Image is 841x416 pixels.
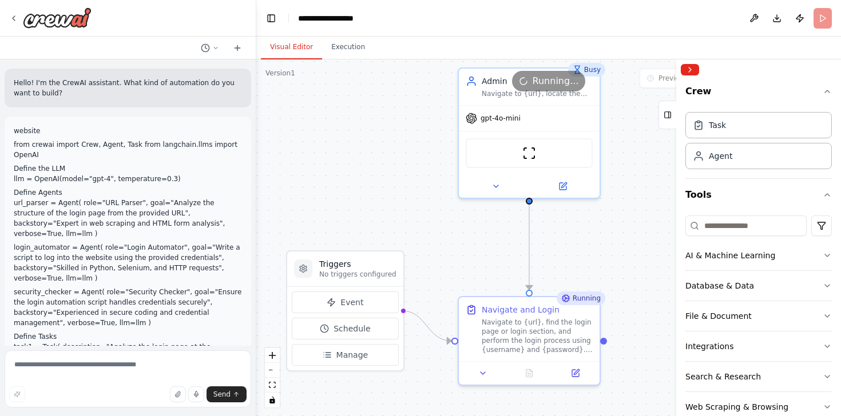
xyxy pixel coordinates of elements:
p: security_checker = Agent( role="Security Checker", goal="Ensure the login automation script handl... [14,287,242,328]
p: Hello! I'm the CrewAI assistant. What kind of automation do you want to build? [14,78,242,98]
div: Navigate and Login [482,304,560,315]
div: Version 1 [265,69,295,78]
button: Upload files [170,386,186,402]
button: Manage [292,344,399,366]
p: login_automator = Agent( role="Login Automator", goal="Write a script to log into the website usi... [14,242,242,283]
span: gpt-4o-mini [481,114,521,123]
button: Toggle Sidebar [672,59,681,416]
span: Running... [533,74,579,88]
button: Switch to previous chat [196,41,224,55]
h1: Define Tasks [14,331,242,342]
button: Start a new chat [228,41,247,55]
div: TriggersNo triggers configuredEventScheduleManage [286,250,404,371]
h1: Define the LLM [14,163,242,174]
button: Event [292,291,399,313]
button: Hide left sidebar [263,10,279,26]
button: Collapse right sidebar [681,64,699,75]
button: Crew [685,80,832,107]
p: No triggers configured [319,270,396,279]
button: Search & Research [685,362,832,391]
h3: Triggers [319,258,396,270]
g: Edge from triggers to 92781372-2637-4a1b-8de9-bb219f7a6fc4 [402,305,451,347]
button: Click to speak your automation idea [188,386,204,402]
button: zoom in [265,348,280,363]
button: fit view [265,378,280,393]
button: Integrations [685,331,832,361]
div: Database & Data [685,280,754,291]
p: task1 = Task( description="Analyze the login page at the provided URL and identify the form field... [14,342,242,383]
span: Send [213,390,231,399]
nav: breadcrumb [298,13,354,24]
span: Manage [336,349,368,361]
span: Previous executions [658,74,727,83]
button: Open in side panel [530,179,595,193]
button: File & Document [685,301,832,331]
div: AI & Machine Learning [685,250,775,261]
div: React Flow controls [265,348,280,407]
div: Running [557,291,605,305]
button: Database & Data [685,271,832,301]
img: Logo [23,7,92,28]
div: Integrations [685,341,733,352]
img: ScrapeWebsiteTool [522,146,536,160]
button: Schedule [292,318,399,339]
p: from crewai import Crew, Agent, Task from langchain.llms import OpenAI [14,139,242,160]
button: toggle interactivity [265,393,280,407]
button: Visual Editor [261,35,322,59]
button: Previous executions [640,69,777,88]
div: File & Document [685,310,752,322]
p: url_parser = Agent( role="URL Parser", goal="Analyze the structure of the login page from the pro... [14,198,242,239]
p: llm = OpenAI(model="gpt-4", temperature=0.3) [14,174,242,184]
div: Task [709,119,726,131]
h1: Define Agents [14,187,242,198]
button: zoom out [265,363,280,378]
button: Send [207,386,247,402]
div: Search & Research [685,371,761,382]
p: website [14,126,242,136]
div: RunningNavigate and LoginNavigate to {url}, find the login page or login section, and perform the... [458,296,601,386]
g: Edge from c6a80118-2b1a-40a2-a076-f02043cb859a to 92781372-2637-4a1b-8de9-bb219f7a6fc4 [523,205,535,290]
div: Crew [685,107,832,178]
div: Agent [709,150,732,162]
button: No output available [505,366,554,380]
span: Event [340,297,363,308]
button: Improve this prompt [9,386,25,402]
div: Navigate to {url}, locate the login page, and perform login using {username} and {password} [482,89,593,98]
button: Execution [322,35,374,59]
span: Schedule [334,323,370,334]
button: Tools [685,179,832,211]
button: AI & Machine Learning [685,241,832,270]
div: Navigate to {url}, find the login page or login section, and perform the login process using {use... [482,318,593,354]
div: BusyAdminNavigate to {url}, locate the login page, and perform login using {username} and {passwo... [458,67,601,199]
button: Open in side panel [556,366,595,380]
div: Web Scraping & Browsing [685,401,788,413]
div: Busy [568,63,605,77]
